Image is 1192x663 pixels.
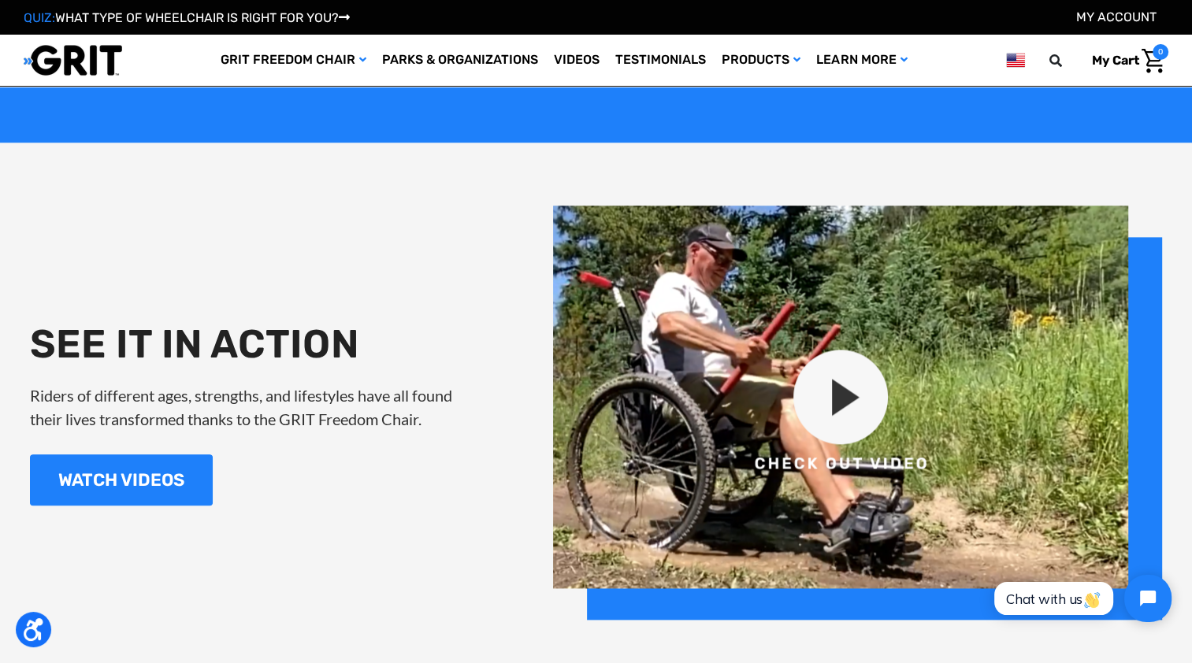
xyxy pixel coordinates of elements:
span: 0 [1153,44,1168,60]
span: Phone Number [260,65,345,80]
a: Parks & Organizations [374,35,546,86]
img: GRIT All-Terrain Wheelchair and Mobility Equipment [24,44,122,76]
img: us.png [1006,50,1025,70]
a: Cart with 0 items [1080,44,1168,77]
a: Products [714,35,808,86]
a: GRIT Freedom Chair [213,35,374,86]
h2: SEE IT IN ACTION [30,320,471,368]
span: QUIZ: [24,10,55,25]
a: Testimonials [607,35,714,86]
a: Learn More [808,35,915,86]
a: Videos [546,35,607,86]
img: Cart [1142,49,1164,73]
span: My Cart [1092,53,1139,68]
input: Search [1056,44,1080,77]
a: QUIZ:WHAT TYPE OF WHEELCHAIR IS RIGHT FOR YOU? [24,10,350,25]
iframe: Tidio Chat [977,561,1185,635]
img: group-120-2x.png [553,206,1162,620]
p: Riders of different ages, strengths, and lifestyles have all found their lives transformed thanks... [30,383,471,431]
a: WATCH VIDEOS [30,454,213,506]
a: Account [1076,9,1157,24]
